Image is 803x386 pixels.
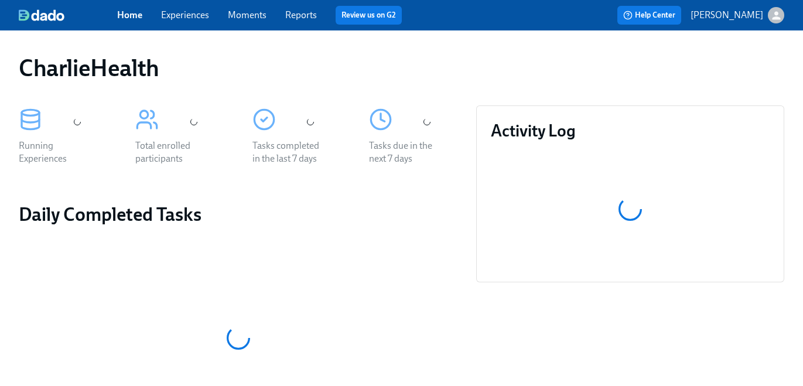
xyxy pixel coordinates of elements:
img: dado [19,9,64,21]
div: Total enrolled participants [135,139,210,165]
h1: CharlieHealth [19,54,159,82]
p: [PERSON_NAME] [691,9,763,22]
a: Review us on G2 [341,9,396,21]
div: Running Experiences [19,139,94,165]
a: Moments [228,9,266,21]
div: Tasks due in the next 7 days [369,139,444,165]
a: Experiences [161,9,209,21]
a: dado [19,9,117,21]
button: Review us on G2 [336,6,402,25]
a: Home [117,9,142,21]
h2: Daily Completed Tasks [19,203,457,226]
span: Help Center [623,9,675,21]
button: [PERSON_NAME] [691,7,784,23]
button: Help Center [617,6,681,25]
h3: Activity Log [491,120,770,141]
div: Tasks completed in the last 7 days [252,139,327,165]
a: Reports [285,9,317,21]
